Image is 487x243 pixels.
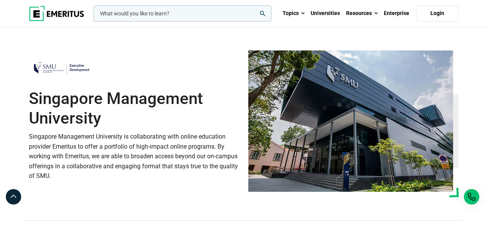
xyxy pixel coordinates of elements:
h1: Singapore Management University [29,89,239,128]
a: Login [416,5,459,22]
input: woocommerce-product-search-field-0 [94,5,271,22]
p: Singapore Management University is collaborating with online education provider Emeritus to offer... [29,132,239,181]
img: Singapore Management University [248,50,453,192]
img: Singapore Management University [29,57,94,79]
